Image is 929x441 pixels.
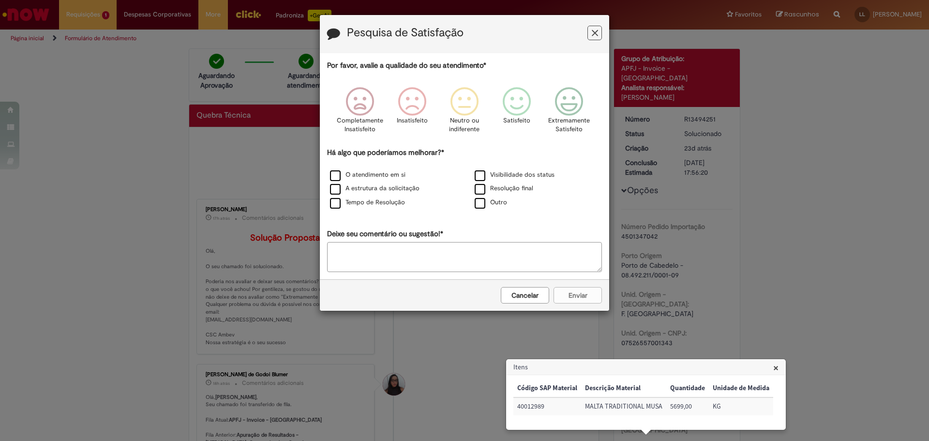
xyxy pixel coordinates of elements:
button: Cancelar [501,287,549,304]
p: Insatisfeito [397,116,428,125]
p: Neutro ou indiferente [447,116,482,134]
th: Código SAP Material [513,380,581,397]
label: Resolução final [475,184,533,193]
th: Unidade de Medida [709,380,773,397]
div: Completamente Insatisfeito [335,80,384,146]
button: Close [773,363,779,373]
label: Deixe seu comentário ou sugestão!* [327,229,443,239]
p: Satisfeito [503,116,530,125]
div: Satisfeito [492,80,541,146]
p: Completamente Insatisfeito [337,116,383,134]
div: Itens [506,359,786,430]
div: Extremamente Satisfeito [544,80,594,146]
td: Descrição Material: MALTA TRADITIONAL MUSA [581,397,666,415]
label: Pesquisa de Satisfação [347,27,464,39]
label: Outro [475,198,507,207]
th: Quantidade [666,380,709,397]
label: Tempo de Resolução [330,198,405,207]
label: Por favor, avalie a qualidade do seu atendimento* [327,61,486,71]
label: O atendimento em si [330,170,405,180]
span: × [773,361,779,374]
p: Extremamente Satisfeito [548,116,590,134]
div: Há algo que poderíamos melhorar?* [327,148,602,210]
td: Quantidade: 5699,00 [666,397,709,415]
td: Unidade de Medida: KG [709,397,773,415]
label: A estrutura da solicitação [330,184,420,193]
div: Insatisfeito [388,80,437,146]
th: Descrição Material [581,380,666,397]
h3: Itens [507,360,785,375]
div: Neutro ou indiferente [440,80,489,146]
label: Visibilidade dos status [475,170,554,180]
td: Código SAP Material: 40012989 [513,397,581,415]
